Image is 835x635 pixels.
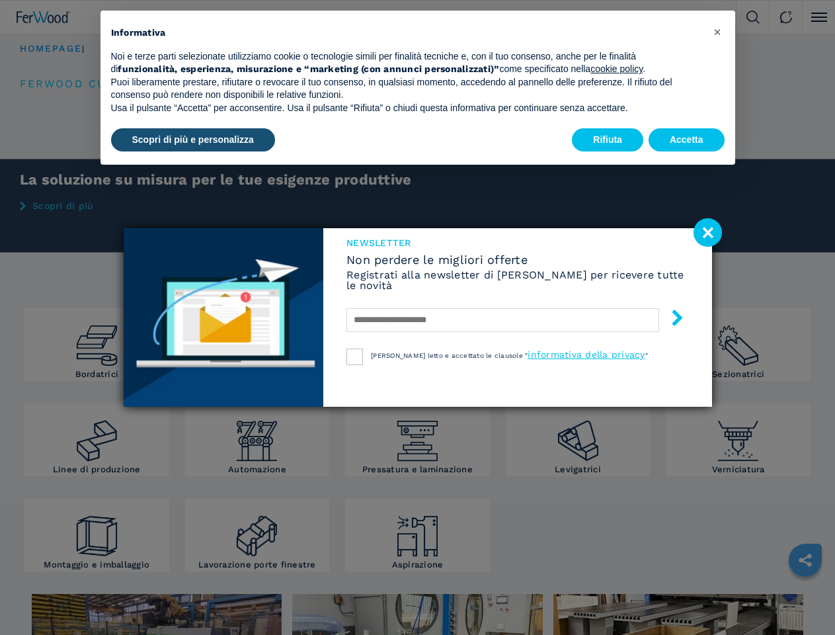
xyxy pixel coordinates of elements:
[649,128,725,152] button: Accetta
[707,21,729,42] button: Chiudi questa informativa
[645,352,648,359] span: "
[111,102,703,115] p: Usa il pulsante “Accetta” per acconsentire. Usa il pulsante “Rifiuta” o chiudi questa informativa...
[713,24,721,40] span: ×
[111,128,275,152] button: Scopri di più e personalizza
[124,228,324,407] img: Newsletter image
[118,63,499,74] strong: funzionalità, esperienza, misurazione e “marketing (con annunci personalizzati)”
[590,63,643,74] a: cookie policy
[371,352,528,359] span: [PERSON_NAME] letto e accettato le clausole "
[346,238,688,247] span: NEWSLETTER
[572,128,643,152] button: Rifiuta
[111,50,703,76] p: Noi e terze parti selezionate utilizziamo cookie o tecnologie simili per finalità tecniche e, con...
[111,26,703,40] h2: Informativa
[528,349,645,360] a: informativa della privacy
[346,270,688,291] h6: Registrati alla newsletter di [PERSON_NAME] per ricevere tutte le novità
[656,304,686,335] button: submit-button
[111,76,703,102] p: Puoi liberamente prestare, rifiutare o revocare il tuo consenso, in qualsiasi momento, accedendo ...
[346,254,688,266] span: Non perdere le migliori offerte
